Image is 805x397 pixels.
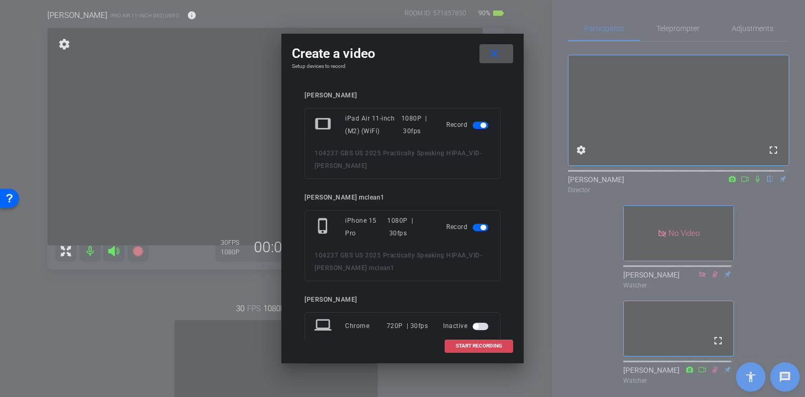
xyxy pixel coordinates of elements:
[315,252,480,259] span: 104237 GBS US 2025 Practically Speaking HIPAA_VID
[488,47,501,61] mat-icon: close
[315,115,333,134] mat-icon: tablet
[315,150,480,157] span: 104237 GBS US 2025 Practically Speaking HIPAA_VID
[446,214,490,240] div: Record
[345,214,387,240] div: iPhone 15 Pro
[315,264,395,272] span: [PERSON_NAME] mclean1
[315,162,367,170] span: [PERSON_NAME]
[446,112,490,137] div: Record
[345,316,387,335] div: Chrome
[305,296,500,304] div: [PERSON_NAME]
[292,63,513,70] h4: Setup devices to record
[305,194,500,202] div: [PERSON_NAME] mclean1
[443,316,490,335] div: Inactive
[315,217,333,236] mat-icon: phone_iphone
[445,340,513,353] button: START RECORDING
[401,112,431,137] div: 1080P | 30fps
[345,112,401,137] div: iPad Air 11-inch (M2) (WiFi)
[480,252,483,259] span: -
[480,150,483,157] span: -
[387,316,428,335] div: 720P | 30fps
[305,92,500,100] div: [PERSON_NAME]
[387,214,431,240] div: 1080P | 30fps
[456,343,502,349] span: START RECORDING
[292,44,513,63] div: Create a video
[315,316,333,335] mat-icon: laptop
